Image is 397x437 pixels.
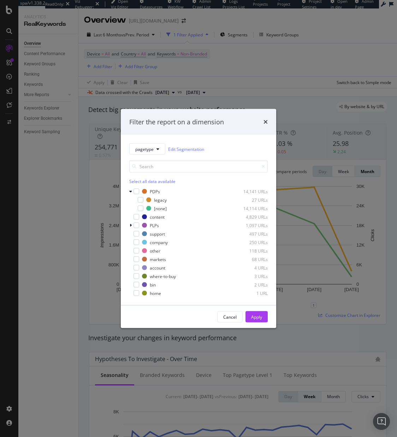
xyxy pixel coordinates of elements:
[150,256,166,262] div: markets
[150,290,161,296] div: home
[233,256,268,262] div: 68 URLs
[150,265,165,271] div: account
[129,160,268,173] input: Search
[233,239,268,245] div: 250 URLs
[233,205,268,211] div: 14,114 URLs
[168,145,204,153] a: Edit Segmentation
[263,117,268,126] div: times
[245,311,268,323] button: Apply
[233,248,268,254] div: 118 URLs
[233,222,268,228] div: 1,097 URLs
[233,188,268,194] div: 14,141 URLs
[154,197,167,203] div: legacy
[150,239,168,245] div: company
[150,282,156,288] div: bin
[135,146,154,152] span: pagetype
[233,231,268,237] div: 497 URLs
[251,314,262,320] div: Apply
[121,109,276,328] div: modal
[217,311,243,323] button: Cancel
[373,413,390,430] div: Open Intercom Messenger
[150,273,176,279] div: where-to-buy
[150,248,160,254] div: other
[129,143,165,155] button: pagetype
[233,265,268,271] div: 4 URLs
[150,188,160,194] div: PDPs
[129,117,224,126] div: Filter the report on a dimension
[233,282,268,288] div: 2 URLs
[233,290,268,296] div: 1 URL
[233,214,268,220] div: 4,829 URLs
[129,178,268,184] div: Select all data available
[233,197,268,203] div: 27 URLs
[154,205,167,211] div: [none]
[150,214,165,220] div: content
[150,222,159,228] div: PLPs
[233,273,268,279] div: 3 URLs
[150,231,165,237] div: support
[223,314,237,320] div: Cancel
